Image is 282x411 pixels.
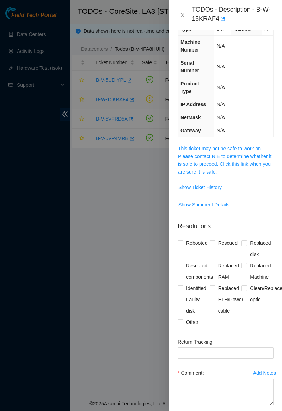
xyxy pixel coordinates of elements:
[178,379,274,405] textarea: Comment
[178,216,274,231] p: Resolutions
[247,237,274,260] span: Replaced disk
[178,347,274,359] input: Return Tracking
[180,60,199,73] span: Serial Number
[178,336,217,347] label: Return Tracking
[178,201,229,208] span: Show Shipment Details
[183,283,210,316] span: Identified Faulty disk
[253,367,276,379] button: Add Notes
[180,115,201,120] span: NetMask
[178,182,222,193] button: Show Ticket History
[217,64,225,69] span: N/A
[215,283,246,316] span: Replaced ETH/Power cable
[180,102,206,107] span: IP Address
[253,370,276,375] div: Add Notes
[180,128,201,133] span: Gateway
[178,146,271,175] a: This ticket may not be safe to work on. Please contact NIE to determine whether it is safe to pro...
[178,199,230,210] button: Show Shipment Details
[178,12,188,19] button: Close
[217,43,225,49] span: N/A
[180,12,185,18] span: close
[183,260,216,283] span: Reseated components
[217,115,225,120] span: N/A
[180,39,200,53] span: Machine Number
[215,237,240,249] span: Rescued
[247,260,274,283] span: Replaced Machine
[178,367,207,379] label: Comment
[183,237,210,249] span: Rebooted
[217,128,225,133] span: N/A
[192,6,274,25] div: TODOs - Description - B-W-15KRAF4
[217,102,225,107] span: N/A
[215,260,242,283] span: Replaced RAM
[178,183,222,191] span: Show Ticket History
[217,85,225,90] span: N/A
[183,316,201,328] span: Other
[180,81,199,94] span: Product Type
